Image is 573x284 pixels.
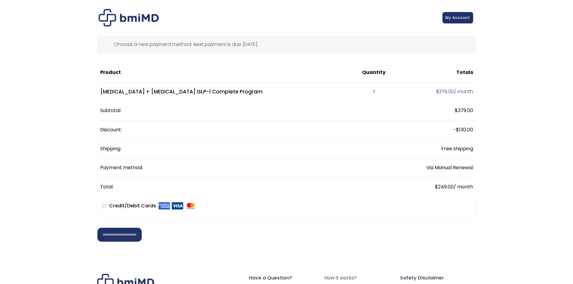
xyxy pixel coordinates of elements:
img: Amex [159,202,170,210]
td: - [396,121,476,139]
img: Visa [172,202,183,210]
th: Totals [396,63,476,82]
a: How it works? [324,274,400,282]
span: 379.00 [455,107,473,114]
a: My Account [442,12,473,23]
span: 249.00 [435,183,454,190]
td: Free shipping [396,139,476,158]
td: / month [396,82,476,102]
th: Product [97,63,352,82]
th: Shipping: [97,139,396,158]
th: Quantity [352,63,396,82]
span: 379.00 [436,88,454,95]
img: Checkout [99,9,159,26]
td: 1 [352,82,396,102]
span: $ [455,107,458,114]
th: Total: [97,178,396,196]
img: Mastercard [185,202,196,210]
th: Payment method: [97,158,396,177]
span: My Account [445,15,470,20]
span: Safety Disclaimer [400,274,476,282]
span: $ [435,183,438,190]
label: Credit/Debit Cards [109,201,196,211]
th: Subtotal: [97,101,396,120]
span: $ [456,126,459,133]
th: Discount: [97,121,396,139]
span: 130.00 [456,126,473,133]
span: $ [436,88,439,95]
div: Choose a new payment method. Next payment is due [DATE]. [97,35,476,53]
td: / month [396,178,476,196]
span: Have a Question? [249,274,325,282]
td: [MEDICAL_DATA] + [MEDICAL_DATA] GLP-1 Complete Program [97,82,352,102]
td: Via Manual Renewal [396,158,476,177]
